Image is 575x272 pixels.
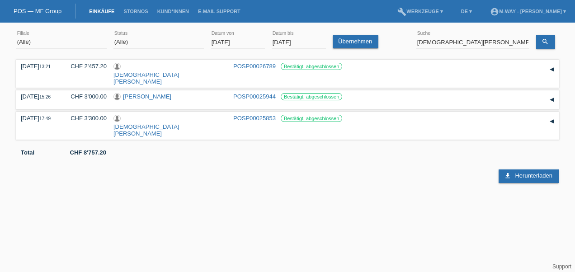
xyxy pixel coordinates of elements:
a: [DEMOGRAPHIC_DATA][PERSON_NAME] [113,123,179,137]
a: Stornos [119,9,152,14]
i: download [504,172,511,179]
i: search [542,38,549,45]
div: CHF 2'457.20 [64,63,107,70]
a: [DEMOGRAPHIC_DATA][PERSON_NAME] [113,71,179,85]
i: build [397,7,406,16]
a: buildWerkzeuge ▾ [393,9,448,14]
a: POSP00025944 [233,93,276,100]
a: POS — MF Group [14,8,61,14]
label: Bestätigt, abgeschlossen [281,63,342,70]
a: account_circlem-way - [PERSON_NAME] ▾ [485,9,570,14]
div: CHF 3'300.00 [64,115,107,122]
div: [DATE] [21,63,57,70]
span: 17:49 [39,116,51,121]
a: [PERSON_NAME] [123,93,171,100]
i: account_circle [490,7,499,16]
b: Total [21,149,34,156]
a: DE ▾ [457,9,476,14]
a: E-Mail Support [193,9,245,14]
a: POSP00026789 [233,63,276,70]
b: CHF 8'757.20 [70,149,106,156]
label: Bestätigt, abgeschlossen [281,115,342,122]
a: Support [552,263,571,270]
div: auf-/zuklappen [545,115,559,128]
div: [DATE] [21,93,57,100]
div: auf-/zuklappen [545,93,559,107]
span: 13:21 [39,64,51,69]
label: Bestätigt, abgeschlossen [281,93,342,100]
div: [DATE] [21,115,57,122]
a: download Herunterladen [499,169,559,183]
span: Herunterladen [515,172,552,179]
div: CHF 3'000.00 [64,93,107,100]
a: Übernehmen [333,35,378,48]
a: POSP00025853 [233,115,276,122]
a: Einkäufe [85,9,119,14]
a: Kund*innen [153,9,193,14]
span: 15:26 [39,94,51,99]
div: auf-/zuklappen [545,63,559,76]
a: search [536,35,555,49]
